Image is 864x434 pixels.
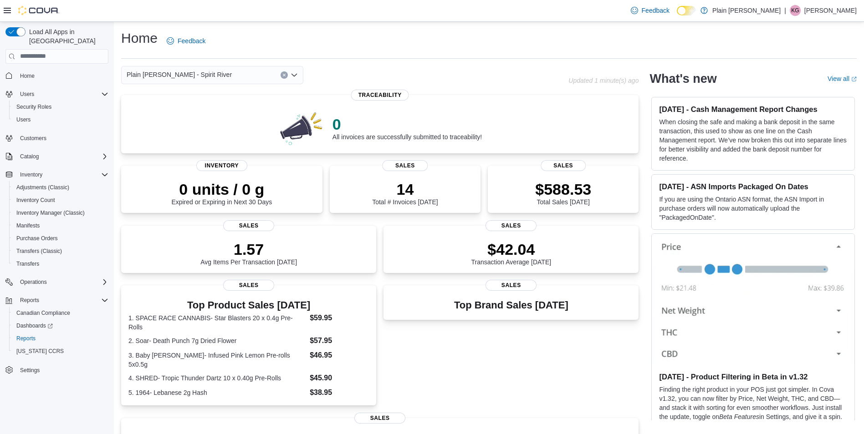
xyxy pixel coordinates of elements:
[9,101,112,113] button: Security Roles
[20,72,35,80] span: Home
[13,207,108,218] span: Inventory Manager (Classic)
[642,6,670,15] span: Feedback
[2,276,112,288] button: Operations
[16,116,31,123] span: Users
[2,363,112,376] button: Settings
[16,197,55,204] span: Inventory Count
[13,320,108,331] span: Dashboards
[486,220,537,231] span: Sales
[13,258,43,269] a: Transfers
[9,113,112,126] button: Users
[223,280,274,291] span: Sales
[281,71,288,79] button: Clear input
[16,277,51,288] button: Operations
[9,207,112,219] button: Inventory Manager (Classic)
[13,308,108,318] span: Canadian Compliance
[659,117,847,163] p: When closing the safe and making a bank deposit in the same transaction, this used to show as one...
[20,153,39,160] span: Catalog
[16,103,51,111] span: Security Roles
[332,115,482,133] p: 0
[127,69,232,80] span: Plain [PERSON_NAME] - Spirit River
[2,69,112,82] button: Home
[16,133,50,144] a: Customers
[535,180,591,206] div: Total Sales [DATE]
[128,351,306,369] dt: 3. Baby [PERSON_NAME]- Infused Pink Lemon Pre-rolls 5x0.5g
[372,180,438,206] div: Total # Invoices [DATE]
[354,413,405,424] span: Sales
[16,209,85,217] span: Inventory Manager (Classic)
[200,240,297,258] p: 1.57
[128,313,306,332] dt: 1. SPACE RACE CANNABIS- Star Blasters 20 x 0.4g Pre-Rolls
[13,182,108,193] span: Adjustments (Classic)
[535,180,591,198] p: $588.53
[659,372,847,381] h3: [DATE] - Product Filtering in Beta in v1.32
[310,335,369,346] dd: $57.95
[790,5,801,16] div: Krista Granger
[16,89,108,100] span: Users
[128,388,306,397] dt: 5. 1964- Lebanese 2g Hash
[20,297,39,304] span: Reports
[20,367,40,374] span: Settings
[16,235,58,242] span: Purchase Orders
[2,88,112,101] button: Users
[2,168,112,181] button: Inventory
[541,160,586,171] span: Sales
[13,220,43,231] a: Manifests
[16,348,64,355] span: [US_STATE] CCRS
[2,131,112,145] button: Customers
[13,195,59,206] a: Inventory Count
[13,220,108,231] span: Manifests
[719,413,759,420] em: Beta Features
[18,6,59,15] img: Cova
[659,385,847,430] p: Finding the right product in your POS just got simpler. In Cova v1.32, you can now filter by Pric...
[26,27,108,45] span: Load All Apps in [GEOGRAPHIC_DATA]
[454,300,568,311] h3: Top Brand Sales [DATE]
[13,333,39,344] a: Reports
[291,71,298,79] button: Open list of options
[171,180,272,206] div: Expired or Expiring in Next 30 Days
[659,195,847,222] p: If you are using the Ontario ASN format, the ASN Import in purchase orders will now automatically...
[351,90,409,101] span: Traceability
[791,5,799,16] span: KG
[332,115,482,141] div: All invoices are successfully submitted to traceability!
[9,332,112,345] button: Reports
[13,195,108,206] span: Inventory Count
[128,336,306,345] dt: 2. Soar- Death Punch 7g Dried Flower
[9,245,112,257] button: Transfers (Classic)
[568,77,639,84] p: Updated 1 minute(s) ago
[9,307,112,319] button: Canadian Compliance
[278,110,325,146] img: 0
[649,71,716,86] h2: What's new
[2,150,112,163] button: Catalog
[13,101,108,112] span: Security Roles
[16,260,39,267] span: Transfers
[16,169,108,180] span: Inventory
[163,32,209,50] a: Feedback
[20,91,34,98] span: Users
[372,180,438,198] p: 14
[310,350,369,361] dd: $46.95
[9,257,112,270] button: Transfers
[20,278,47,286] span: Operations
[627,1,673,20] a: Feedback
[851,76,857,82] svg: External link
[9,219,112,232] button: Manifests
[13,233,108,244] span: Purchase Orders
[828,75,857,82] a: View allExternal link
[2,294,112,307] button: Reports
[16,365,43,376] a: Settings
[13,258,108,269] span: Transfers
[9,232,112,245] button: Purchase Orders
[13,182,73,193] a: Adjustments (Classic)
[16,309,70,317] span: Canadian Compliance
[712,5,781,16] p: Plain [PERSON_NAME]
[659,105,847,114] h3: [DATE] - Cash Management Report Changes
[200,240,297,266] div: Avg Items Per Transaction [DATE]
[128,373,306,383] dt: 4. SHRED- Tropic Thunder Dartz 10 x 0.40g Pre-Rolls
[20,135,46,142] span: Customers
[20,171,42,178] span: Inventory
[804,5,857,16] p: [PERSON_NAME]
[16,295,43,306] button: Reports
[16,335,36,342] span: Reports
[223,220,274,231] span: Sales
